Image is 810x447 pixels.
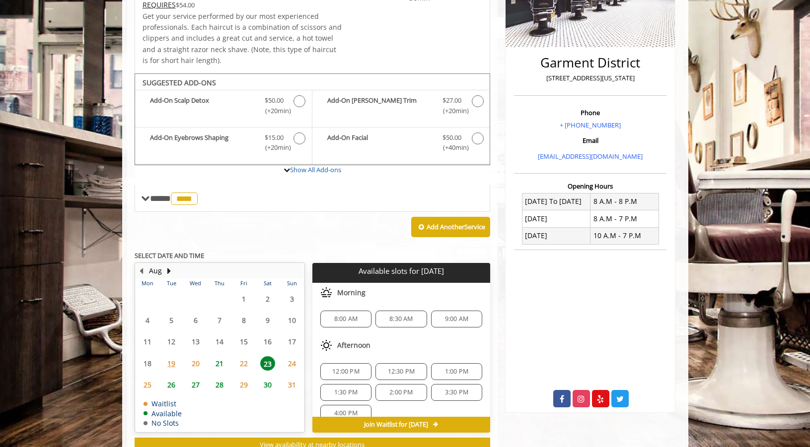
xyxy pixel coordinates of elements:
td: [DATE] To [DATE] [522,193,590,210]
td: Select day23 [256,353,280,374]
span: (+40min ) [437,142,466,153]
label: Add-On Scalp Detox [140,95,307,119]
th: Sat [256,278,280,288]
h3: Email [516,137,664,144]
span: (+20min ) [437,106,466,116]
span: $27.00 [442,95,461,106]
a: + [PHONE_NUMBER] [560,121,621,129]
p: Get your service performed by our most experienced professionals. Each haircut is a combination o... [143,11,342,66]
div: 4:00 PM [320,405,371,422]
span: 12:30 PM [388,368,415,376]
div: 3:30 PM [431,384,482,401]
span: Join Waitlist for [DATE] [364,421,428,429]
span: 1:00 PM [445,368,468,376]
span: 9:00 AM [445,315,468,323]
span: 24 [285,356,299,371]
h3: Phone [516,109,664,116]
div: 8:00 AM [320,311,371,327]
td: Select day20 [183,353,207,374]
img: afternoon slots [320,339,332,351]
b: Add-On [PERSON_NAME] Trim [327,95,433,116]
td: Select day31 [280,374,304,395]
p: [STREET_ADDRESS][US_STATE] [516,73,664,83]
span: 26 [164,378,179,392]
td: Select day29 [231,374,255,395]
label: Add-On Facial [317,132,485,156]
div: 9:00 AM [431,311,482,327]
span: 22 [236,356,251,371]
td: 10 A.M - 7 P.M [590,227,659,244]
th: Sun [280,278,304,288]
b: Add-On Eyebrows Shaping [150,132,255,153]
span: 1:30 PM [334,388,358,396]
a: Show All Add-ons [290,165,341,174]
label: Add-On Eyebrows Shaping [140,132,307,156]
span: Afternoon [337,341,370,349]
span: 2:00 PM [389,388,413,396]
a: [EMAIL_ADDRESS][DOMAIN_NAME] [538,152,643,161]
span: 19 [164,356,179,371]
th: Fri [231,278,255,288]
th: Wed [183,278,207,288]
td: Select day22 [231,353,255,374]
div: 2:00 PM [375,384,427,401]
div: The Made Man Senior Barber Haircut Add-onS [135,73,491,166]
span: 31 [285,378,299,392]
th: Mon [136,278,159,288]
th: Thu [208,278,231,288]
button: Add AnotherService [411,217,490,238]
button: Aug [149,265,162,276]
td: Select day19 [159,353,183,374]
td: No Slots [144,419,182,427]
h2: Garment District [516,56,664,70]
div: 12:00 PM [320,363,371,380]
b: SELECT DATE AND TIME [135,251,204,260]
span: $15.00 [265,132,284,143]
span: (+20min ) [259,142,289,153]
span: 29 [236,378,251,392]
span: 21 [212,356,227,371]
td: [DATE] [522,210,590,227]
td: Select day21 [208,353,231,374]
label: Add-On Beard Trim [317,95,485,119]
span: (+20min ) [259,106,289,116]
td: [DATE] [522,227,590,244]
img: morning slots [320,287,332,299]
span: $50.00 [265,95,284,106]
button: Previous Month [138,265,146,276]
b: Add-On Facial [327,132,433,153]
b: Add-On Scalp Detox [150,95,255,116]
div: 12:30 PM [375,363,427,380]
div: 8:30 AM [375,311,427,327]
td: 8 A.M - 7 P.M [590,210,659,227]
span: 28 [212,378,227,392]
span: 4:00 PM [334,409,358,417]
b: Add Another Service [427,222,485,231]
span: 27 [188,378,203,392]
span: 3:30 PM [445,388,468,396]
span: 30 [260,378,275,392]
td: Select day24 [280,353,304,374]
span: 23 [260,356,275,371]
button: Next Month [165,265,173,276]
span: 8:00 AM [334,315,358,323]
td: Select day27 [183,374,207,395]
span: $50.00 [442,132,461,143]
span: 20 [188,356,203,371]
span: 12:00 PM [332,368,360,376]
span: Morning [337,289,366,297]
td: Waitlist [144,400,182,407]
th: Tue [159,278,183,288]
td: Select day25 [136,374,159,395]
td: Select day30 [256,374,280,395]
div: 1:00 PM [431,363,482,380]
b: SUGGESTED ADD-ONS [143,78,216,87]
td: Select day28 [208,374,231,395]
span: 8:30 AM [389,315,413,323]
p: Available slots for [DATE] [316,267,486,275]
td: Select day26 [159,374,183,395]
div: 1:30 PM [320,384,371,401]
h3: Opening Hours [514,183,666,190]
span: 25 [140,378,155,392]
